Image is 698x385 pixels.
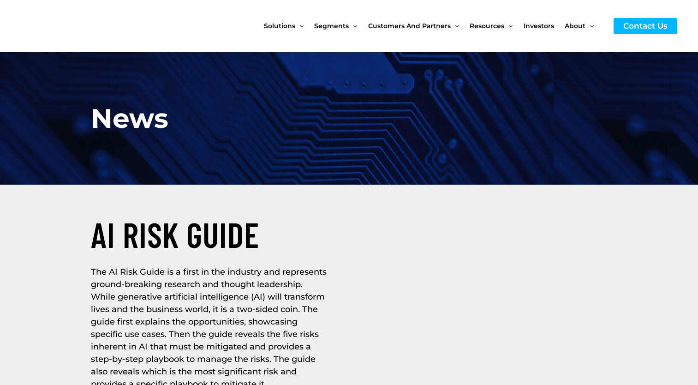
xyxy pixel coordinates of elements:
span: Menu Toggle [295,6,304,45]
span: Menu Toggle [585,6,594,45]
a: Investors [524,6,565,45]
a: Contact Us [614,18,677,34]
span: Menu Toggle [349,6,357,45]
span: Menu Toggle [504,6,513,45]
span: Investors [524,6,554,45]
span: Solutions [264,6,295,45]
span: Customers and Partners [368,6,451,45]
span: Menu Toggle [451,6,459,45]
span: Resources [470,6,504,45]
nav: Site Navigation: New Main Menu [264,6,604,45]
span: About [565,6,585,45]
img: CyberCatch [16,7,127,45]
span: Segments [314,6,349,45]
h1: News [91,98,302,138]
h2: AI RISK GUIDE [91,212,345,257]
